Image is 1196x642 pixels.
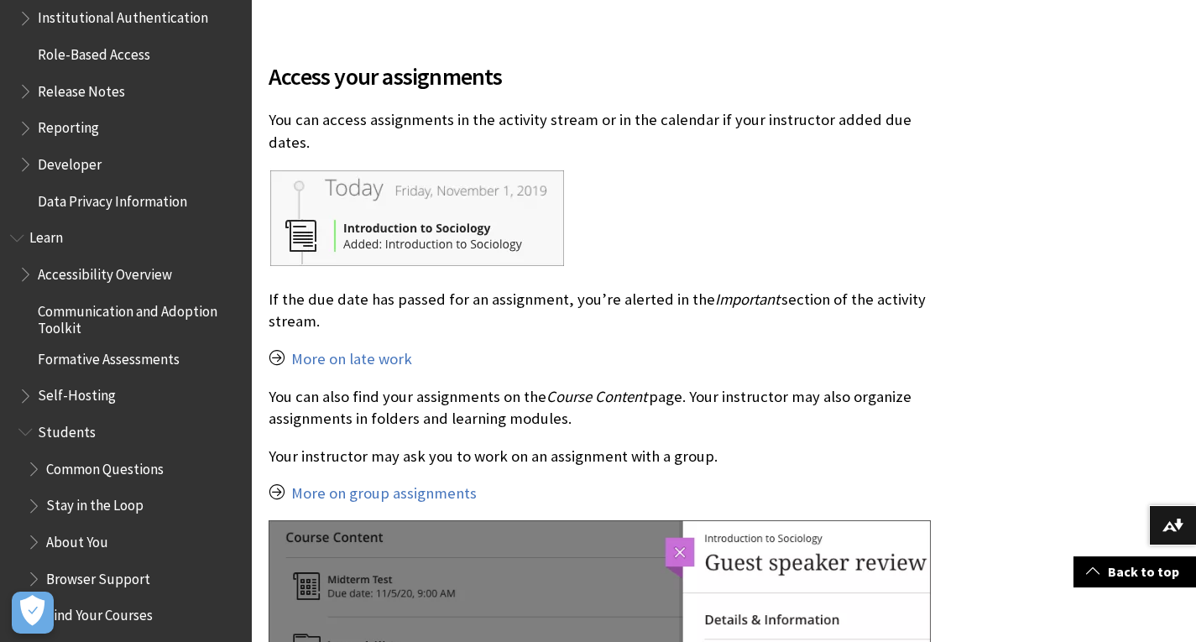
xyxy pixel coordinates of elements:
[38,4,208,27] span: Institutional Authentication
[291,483,477,504] a: More on group assignments
[269,289,931,332] p: If the due date has passed for an assignment, you’re alerted in the section of the activity stream.
[269,109,931,153] p: You can access assignments in the activity stream or in the calendar if your instructor added due...
[715,290,780,309] span: Important
[46,528,108,551] span: About You
[46,492,144,514] span: Stay in the Loop
[38,260,172,283] span: Accessibility Overview
[38,297,240,337] span: Communication and Adoption Toolkit
[269,59,931,94] span: Access your assignments
[29,224,63,247] span: Learn
[38,187,187,210] span: Data Privacy Information
[38,40,150,63] span: Role-Based Access
[12,592,54,634] button: Open Preferences
[38,77,125,100] span: Release Notes
[1073,556,1196,587] a: Back to top
[38,114,99,137] span: Reporting
[546,387,647,406] span: Course Content
[269,386,931,430] p: You can also find your assignments on the page. Your instructor may also organize assignments in ...
[269,446,931,467] p: Your instructor may ask you to work on an assignment with a group.
[46,565,150,587] span: Browser Support
[269,169,567,269] img: New assignment notification displayed in the activity stream of the Student's view.
[291,349,412,369] a: More on late work
[46,602,153,624] span: Find Your Courses
[38,345,180,368] span: Formative Assessments
[38,418,96,441] span: Students
[38,382,116,405] span: Self-Hosting
[38,150,102,173] span: Developer
[46,455,164,478] span: Common Questions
